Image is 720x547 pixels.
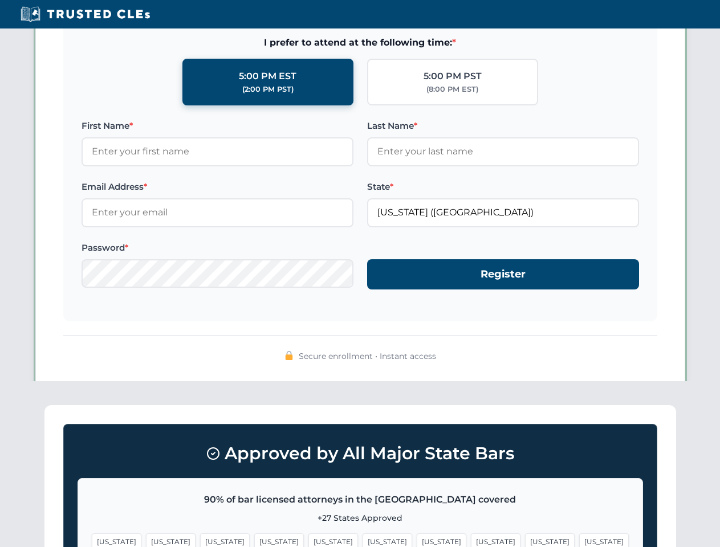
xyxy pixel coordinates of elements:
[82,241,353,255] label: Password
[82,119,353,133] label: First Name
[92,492,629,507] p: 90% of bar licensed attorneys in the [GEOGRAPHIC_DATA] covered
[82,137,353,166] input: Enter your first name
[284,351,294,360] img: 🔒
[82,35,639,50] span: I prefer to attend at the following time:
[82,180,353,194] label: Email Address
[242,84,294,95] div: (2:00 PM PST)
[17,6,153,23] img: Trusted CLEs
[367,259,639,289] button: Register
[239,69,296,84] div: 5:00 PM EST
[299,350,436,362] span: Secure enrollment • Instant access
[92,512,629,524] p: +27 States Approved
[78,438,643,469] h3: Approved by All Major State Bars
[426,84,478,95] div: (8:00 PM EST)
[367,137,639,166] input: Enter your last name
[367,119,639,133] label: Last Name
[367,198,639,227] input: Florida (FL)
[367,180,639,194] label: State
[82,198,353,227] input: Enter your email
[424,69,482,84] div: 5:00 PM PST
